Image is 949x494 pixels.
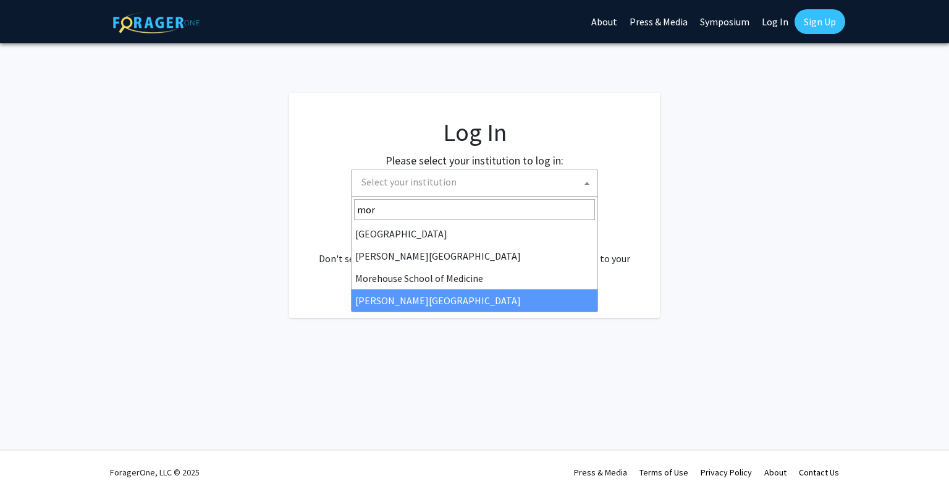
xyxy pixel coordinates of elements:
span: Select your institution [361,176,457,188]
label: Please select your institution to log in: [386,152,563,169]
li: [PERSON_NAME][GEOGRAPHIC_DATA] [352,245,597,267]
a: About [764,467,787,478]
a: Privacy Policy [701,467,752,478]
li: [PERSON_NAME][GEOGRAPHIC_DATA] [352,289,597,312]
li: [GEOGRAPHIC_DATA] [352,223,597,245]
a: Contact Us [799,467,839,478]
a: Press & Media [574,467,627,478]
a: Terms of Use [639,467,688,478]
iframe: Chat [9,438,53,485]
input: Search [354,199,595,220]
span: Select your institution [356,169,597,195]
div: ForagerOne, LLC © 2025 [110,451,200,494]
span: Select your institution [351,169,598,197]
div: No account? . Don't see your institution? about bringing ForagerOne to your institution. [314,221,635,281]
a: Sign Up [795,9,845,34]
li: Morehouse School of Medicine [352,267,597,289]
img: ForagerOne Logo [113,12,200,33]
h1: Log In [314,117,635,147]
